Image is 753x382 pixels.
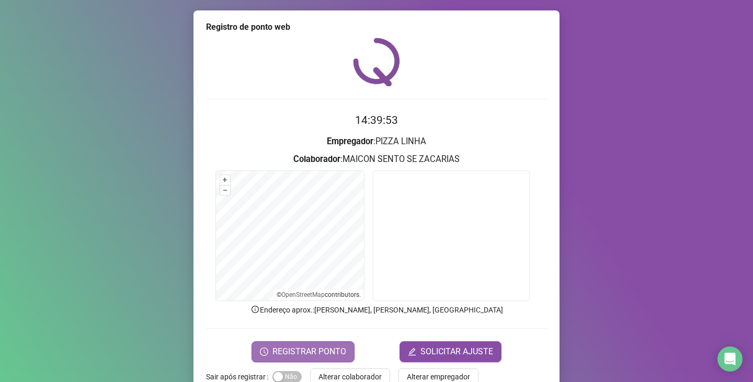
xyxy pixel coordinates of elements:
h3: : PIZZA LINHA [206,135,547,148]
time: 14:39:53 [355,114,398,126]
div: Open Intercom Messenger [717,346,743,372]
span: edit [408,348,416,356]
span: REGISTRAR PONTO [272,345,346,358]
span: info-circle [250,305,260,314]
li: © contributors. [277,291,361,298]
button: – [220,186,230,195]
strong: Colaborador [293,154,340,164]
strong: Empregador [327,136,373,146]
p: Endereço aprox. : [PERSON_NAME], [PERSON_NAME], [GEOGRAPHIC_DATA] [206,304,547,316]
h3: : MAICON SENTO SE ZACARIAS [206,153,547,166]
span: clock-circle [260,348,268,356]
button: REGISTRAR PONTO [252,341,355,362]
div: Registro de ponto web [206,21,547,33]
img: QRPoint [353,38,400,86]
span: SOLICITAR AJUSTE [420,345,493,358]
button: editSOLICITAR AJUSTE [400,341,501,362]
a: OpenStreetMap [281,291,325,298]
button: + [220,175,230,185]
